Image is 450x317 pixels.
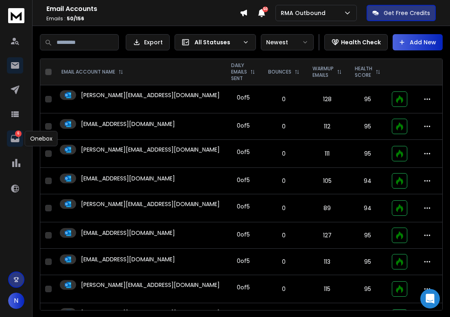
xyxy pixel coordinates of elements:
[81,309,220,317] p: [PERSON_NAME][EMAIL_ADDRESS][DOMAIN_NAME]
[81,174,175,182] p: [EMAIL_ADDRESS][DOMAIN_NAME]
[306,275,348,303] td: 115
[231,62,247,82] p: DAILY EMAILS SENT
[237,283,250,291] div: 0 of 5
[348,140,387,168] td: 95
[341,38,381,46] p: Health Check
[81,91,220,99] p: [PERSON_NAME][EMAIL_ADDRESS][DOMAIN_NAME]
[237,122,250,130] div: 0 of 5
[267,285,301,293] p: 0
[355,65,372,78] p: HEALTH SCORE
[348,249,387,275] td: 95
[67,15,84,22] span: 50 / 156
[306,194,348,222] td: 89
[306,168,348,194] td: 105
[237,202,250,211] div: 0 of 5
[312,65,334,78] p: WARMUP EMAILS
[237,148,250,156] div: 0 of 5
[348,222,387,249] td: 95
[306,249,348,275] td: 113
[15,130,22,137] p: 6
[262,7,268,12] span: 50
[81,281,220,289] p: [PERSON_NAME][EMAIL_ADDRESS][DOMAIN_NAME]
[306,113,348,140] td: 112
[261,34,314,50] button: Newest
[324,34,388,50] button: Health Check
[126,34,170,50] button: Export
[81,229,175,237] p: [EMAIL_ADDRESS][DOMAIN_NAME]
[306,222,348,249] td: 127
[267,204,301,212] p: 0
[267,258,301,266] p: 0
[268,69,291,75] p: BOUNCES
[393,34,443,50] button: Add New
[237,230,250,239] div: 0 of 5
[367,5,436,21] button: Get Free Credits
[348,194,387,222] td: 94
[194,38,239,46] p: All Statuses
[237,176,250,184] div: 0 of 5
[267,95,301,103] p: 0
[81,200,220,208] p: [PERSON_NAME][EMAIL_ADDRESS][DOMAIN_NAME]
[281,9,329,17] p: RMA Outbound
[61,69,123,75] div: EMAIL ACCOUNT NAME
[8,293,24,309] button: N
[348,113,387,140] td: 95
[348,85,387,113] td: 95
[237,93,250,102] div: 0 of 5
[420,289,440,308] div: Open Intercom Messenger
[267,122,301,130] p: 0
[25,131,58,146] div: Onebox
[7,130,23,147] a: 6
[46,15,240,22] p: Emails :
[81,145,220,154] p: [PERSON_NAME][EMAIL_ADDRESS][DOMAIN_NAME]
[237,257,250,265] div: 0 of 5
[46,4,240,14] h1: Email Accounts
[348,168,387,194] td: 94
[384,9,430,17] p: Get Free Credits
[306,140,348,168] td: 111
[267,177,301,185] p: 0
[81,255,175,263] p: [EMAIL_ADDRESS][DOMAIN_NAME]
[267,150,301,158] p: 0
[8,8,24,23] img: logo
[267,231,301,239] p: 0
[348,275,387,303] td: 95
[81,120,175,128] p: [EMAIL_ADDRESS][DOMAIN_NAME]
[306,85,348,113] td: 128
